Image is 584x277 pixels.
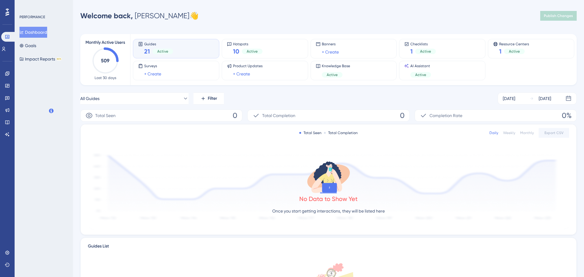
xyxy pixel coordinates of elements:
[80,92,189,105] button: All Guides
[208,95,217,102] span: Filter
[327,72,338,77] span: Active
[193,92,224,105] button: Filter
[144,70,161,78] a: + Create
[322,48,339,56] a: + Create
[247,49,258,54] span: Active
[420,49,431,54] span: Active
[272,207,385,215] p: Once you start getting interactions, they will be listed here
[233,64,262,68] span: Product Updates
[19,15,45,19] div: PERFORMANCE
[157,49,168,54] span: Active
[56,57,62,61] div: BETA
[19,40,36,51] button: Goals
[95,112,116,119] span: Total Seen
[101,58,109,64] text: 509
[322,42,339,47] span: Banners
[80,95,99,102] span: All Guides
[499,42,529,46] span: Resource Centers
[544,130,564,135] span: Export CSV
[233,70,250,78] a: + Create
[562,111,572,120] span: 0%
[144,64,161,68] span: Surveys
[299,195,358,203] div: No Data to Show Yet
[299,130,322,135] div: Total Seen
[539,95,551,102] div: [DATE]
[19,54,62,64] button: Impact ReportsBETA
[429,112,462,119] span: Completion Rate
[88,243,109,254] span: Guides List
[95,75,116,80] span: Last 30 days
[415,72,426,77] span: Active
[233,111,237,120] span: 0
[400,111,405,120] span: 0
[322,64,350,68] span: Knowledge Base
[544,13,573,18] span: Publish Changes
[410,42,436,46] span: Checklists
[520,130,534,135] div: Monthly
[540,11,577,21] button: Publish Changes
[19,27,47,38] button: Dashboard
[539,128,569,138] button: Export CSV
[499,47,502,56] span: 1
[410,64,431,68] span: AI Assistant
[144,47,150,56] span: 21
[410,47,413,56] span: 1
[503,95,515,102] div: [DATE]
[503,130,515,135] div: Weekly
[509,49,520,54] span: Active
[233,47,239,56] span: 10
[144,42,173,46] span: Guides
[262,112,295,119] span: Total Completion
[80,11,133,20] span: Welcome back,
[324,130,358,135] div: Total Completion
[80,11,199,21] div: [PERSON_NAME] 👋
[233,42,262,46] span: Hotspots
[85,39,125,46] span: Monthly Active Users
[489,130,498,135] div: Daily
